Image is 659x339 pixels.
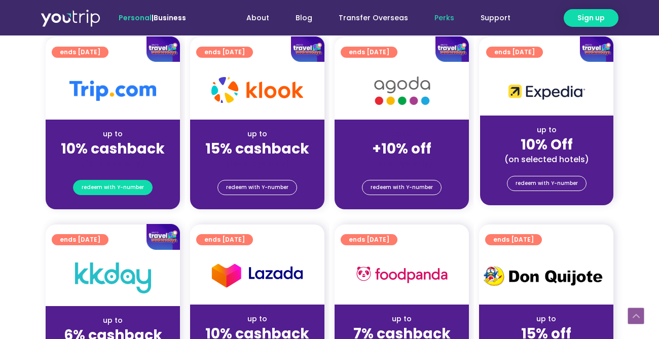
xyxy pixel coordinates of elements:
[54,315,172,326] div: up to
[198,129,316,139] div: up to
[154,13,186,23] a: Business
[54,158,172,169] div: (for stays only)
[349,234,389,245] span: ends [DATE]
[198,158,316,169] div: (for stays only)
[217,180,297,195] a: redeem with Y-number
[73,180,153,195] a: redeem with Y-number
[392,129,411,139] span: up to
[204,234,245,245] span: ends [DATE]
[485,234,542,245] a: ends [DATE]
[82,180,144,195] span: redeem with Y-number
[362,180,442,195] a: redeem with Y-number
[516,176,578,191] span: redeem with Y-number
[282,9,325,27] a: Blog
[371,180,433,195] span: redeem with Y-number
[341,234,397,245] a: ends [DATE]
[507,176,587,191] a: redeem with Y-number
[493,234,534,245] span: ends [DATE]
[343,158,461,169] div: (for stays only)
[325,9,421,27] a: Transfer Overseas
[488,125,605,135] div: up to
[54,129,172,139] div: up to
[577,13,605,23] span: Sign up
[564,9,618,27] a: Sign up
[213,9,524,27] nav: Menu
[372,139,431,159] strong: +10% off
[205,139,309,159] strong: 15% cashback
[226,180,288,195] span: redeem with Y-number
[521,135,573,155] strong: 10% Off
[61,139,165,159] strong: 10% cashback
[196,234,253,245] a: ends [DATE]
[488,154,605,165] div: (on selected hotels)
[343,314,461,324] div: up to
[119,13,152,23] span: Personal
[487,314,605,324] div: up to
[421,9,467,27] a: Perks
[198,314,316,324] div: up to
[233,9,282,27] a: About
[119,13,186,23] span: |
[467,9,524,27] a: Support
